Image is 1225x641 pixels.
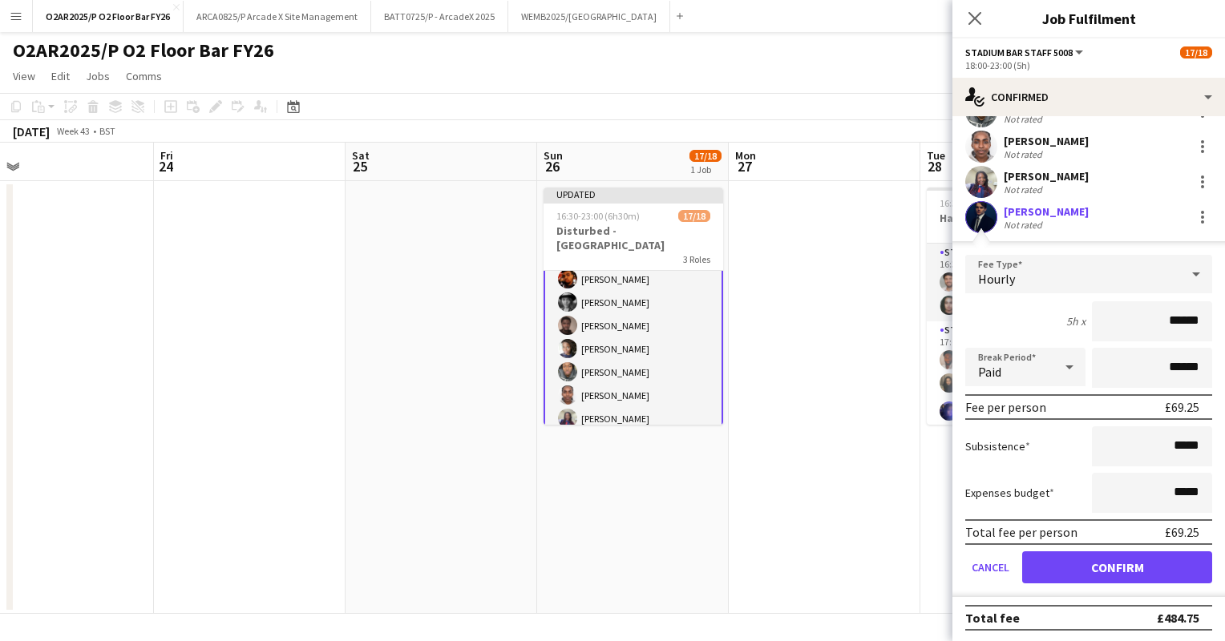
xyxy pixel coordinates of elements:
[544,148,563,163] span: Sun
[927,148,945,163] span: Tue
[965,486,1054,500] label: Expenses budget
[965,46,1073,58] span: Stadium Bar Staff 5008
[952,8,1225,29] h3: Job Fulfilment
[79,66,116,87] a: Jobs
[978,271,1015,287] span: Hourly
[6,66,42,87] a: View
[690,163,721,175] div: 1 Job
[13,69,35,83] span: View
[965,399,1046,415] div: Fee per person
[13,123,50,139] div: [DATE]
[965,46,1086,58] button: Stadium Bar Staff 5008
[45,66,76,87] a: Edit
[733,157,756,175] span: 27
[1004,183,1045,196] div: Not rated
[371,1,508,32] button: BATT0725/P - ArcadeX 2025
[924,157,945,175] span: 28
[965,59,1212,71] div: 18:00-23:00 (5h)
[1180,46,1212,58] span: 17/18
[51,69,70,83] span: Edit
[927,187,1106,425] app-job-card: 16:30-23:00 (6h30m)18/18Haim - [GEOGRAPHIC_DATA]3 RolesStadium Team Leader 50062/216:30-23:00 (6h...
[544,187,723,425] app-job-card: Updated16:30-23:00 (6h30m)17/18Disturbed - [GEOGRAPHIC_DATA]3 Roles[PERSON_NAME][PERSON_NAME]Stad...
[13,38,274,62] h1: O2AR2025/P O2 Floor Bar FY26
[735,148,756,163] span: Mon
[678,210,710,222] span: 17/18
[508,1,670,32] button: WEMB2025/[GEOGRAPHIC_DATA]
[86,69,110,83] span: Jobs
[1004,219,1045,231] div: Not rated
[556,210,640,222] span: 16:30-23:00 (6h30m)
[352,148,370,163] span: Sat
[158,157,173,175] span: 24
[978,364,1001,380] span: Paid
[1004,204,1089,219] div: [PERSON_NAME]
[1157,610,1199,626] div: £484.75
[1022,551,1212,583] button: Confirm
[53,125,93,137] span: Week 43
[544,239,723,459] app-card-role: Stadium Bar Staff 50082A7/818:00-23:00 (5h)[PERSON_NAME][PERSON_NAME][PERSON_NAME][PERSON_NAME][P...
[689,150,722,162] span: 17/18
[1004,113,1045,125] div: Not rated
[1066,314,1086,329] div: 5h x
[541,157,563,175] span: 26
[965,551,1016,583] button: Cancel
[940,197,1023,209] span: 16:30-23:00 (6h30m)
[33,1,184,32] button: O2AR2025/P O2 Floor Bar FY26
[965,439,1030,454] label: Subsistence
[350,157,370,175] span: 25
[1004,148,1045,160] div: Not rated
[1165,399,1199,415] div: £69.25
[927,321,1106,543] app-card-role: Stadium Bar Staff 50088/817:00-23:00 (6h)[PERSON_NAME][PERSON_NAME] [PERSON_NAME][PERSON_NAME]
[544,187,723,200] div: Updated
[683,253,710,265] span: 3 Roles
[952,78,1225,116] div: Confirmed
[160,148,173,163] span: Fri
[126,69,162,83] span: Comms
[544,224,723,252] h3: Disturbed - [GEOGRAPHIC_DATA]
[965,524,1077,540] div: Total fee per person
[927,244,1106,321] app-card-role: Stadium Team Leader 50062/216:30-23:00 (6h30m)[PERSON_NAME][PERSON_NAME]
[99,125,115,137] div: BST
[965,610,1020,626] div: Total fee
[119,66,168,87] a: Comms
[184,1,371,32] button: ARCA0825/P Arcade X Site Management
[1165,524,1199,540] div: £69.25
[927,211,1106,225] h3: Haim - [GEOGRAPHIC_DATA]
[1004,169,1089,183] div: [PERSON_NAME]
[1004,134,1089,148] div: [PERSON_NAME]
